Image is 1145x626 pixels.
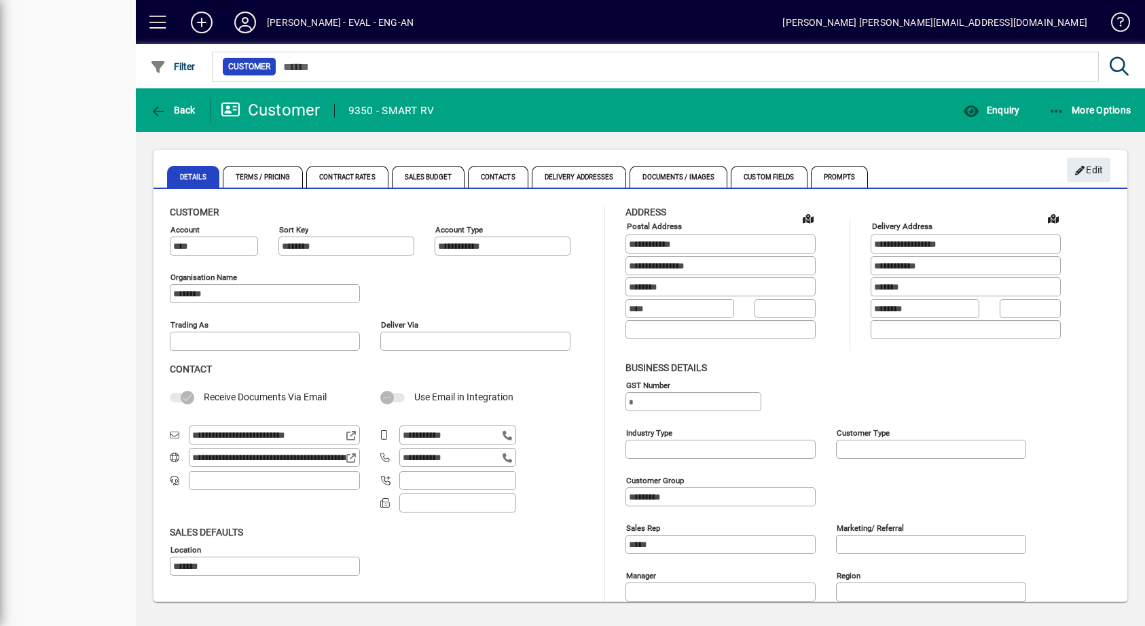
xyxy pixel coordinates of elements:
mat-label: GST Number [626,380,670,389]
button: Back [147,98,199,122]
mat-label: Customer type [837,428,890,437]
span: Customer [228,60,270,73]
button: Edit [1067,158,1110,182]
button: Add [180,10,223,35]
span: Documents / Images [630,166,727,188]
mat-label: Organisation name [170,273,237,282]
mat-label: Sort key [279,225,308,234]
a: View on map [797,207,819,229]
span: Sales defaults [170,527,243,538]
span: Delivery Addresses [532,166,627,188]
a: View on map [1042,207,1064,229]
mat-label: Industry type [626,428,672,437]
span: Back [150,105,196,116]
mat-label: Account [170,225,200,234]
a: Knowledge Base [1101,3,1128,47]
mat-label: Deliver via [381,320,418,330]
div: [PERSON_NAME] [PERSON_NAME][EMAIL_ADDRESS][DOMAIN_NAME] [782,12,1087,33]
span: Contract Rates [306,166,388,188]
span: Address [625,207,666,218]
button: More Options [1045,98,1135,122]
span: Sales Budget [392,166,465,188]
div: 9350 - SMART RV [348,100,435,122]
mat-label: Manager [626,570,656,580]
span: Use Email in Integration [414,392,513,402]
mat-label: Sales rep [626,523,660,532]
mat-label: Customer group [626,475,684,485]
span: Details [167,166,219,188]
span: Filter [150,61,196,72]
button: Profile [223,10,267,35]
button: Filter [147,54,199,79]
span: Contact [170,364,212,375]
mat-label: Location [170,544,201,554]
span: Prompts [811,166,869,188]
div: [PERSON_NAME] - EVAL - ENG-AN [267,12,414,33]
span: Contacts [468,166,528,188]
span: Receive Documents Via Email [204,392,327,402]
span: Terms / Pricing [223,166,304,188]
span: More Options [1049,105,1131,116]
mat-label: Region [837,570,860,580]
span: Custom Fields [731,166,807,188]
mat-label: Trading as [170,320,208,330]
span: Customer [170,207,219,218]
app-page-header-button: Back [136,98,211,122]
span: Business details [625,362,707,373]
span: Enquiry [963,105,1019,116]
span: Edit [1074,159,1104,181]
div: Customer [221,99,321,121]
mat-label: Account Type [435,225,483,234]
mat-label: Marketing/ Referral [837,523,904,532]
button: Enquiry [960,98,1023,122]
